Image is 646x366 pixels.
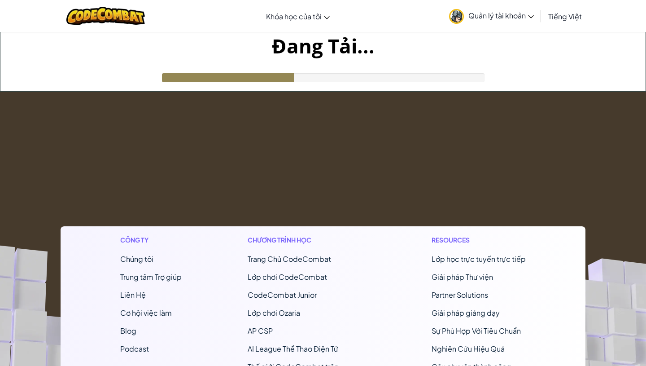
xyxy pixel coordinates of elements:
h1: Công ty [120,235,182,245]
a: Podcast [120,344,149,353]
a: Giải pháp Thư viện [432,272,493,282]
a: CodeCombat Junior [248,290,317,300]
h1: Chương trình học [248,235,366,245]
span: Quản lý tài khoản [468,11,534,20]
span: Tiếng Việt [548,12,582,21]
a: Blog [120,326,136,335]
a: Trung tâm Trợ giúp [120,272,182,282]
a: Chúng tôi [120,254,153,264]
h1: Đang Tải... [0,32,646,60]
span: Liên Hệ [120,290,146,300]
a: Quản lý tài khoản [445,2,538,30]
a: Lớp chơi Ozaria [248,308,300,317]
a: Partner Solutions [432,290,488,300]
span: Trang Chủ CodeCombat [248,254,331,264]
a: AI League Thể Thao Điện Tử [248,344,338,353]
a: Giải pháp giảng dạy [432,308,500,317]
a: Sự Phù Hợp Với Tiêu Chuẩn [432,326,521,335]
a: Lớp chơi CodeCombat [248,272,327,282]
img: avatar [449,9,464,24]
a: Khóa học của tôi [262,4,334,28]
img: CodeCombat logo [66,7,145,25]
a: Tiếng Việt [544,4,586,28]
span: Khóa học của tôi [266,12,322,21]
h1: Resources [432,235,526,245]
a: AP CSP [248,326,273,335]
a: Lớp học trực tuyến trực tiếp [432,254,526,264]
a: Nghiên Cứu Hiệu Quả [432,344,505,353]
a: Cơ hội việc làm [120,308,172,317]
